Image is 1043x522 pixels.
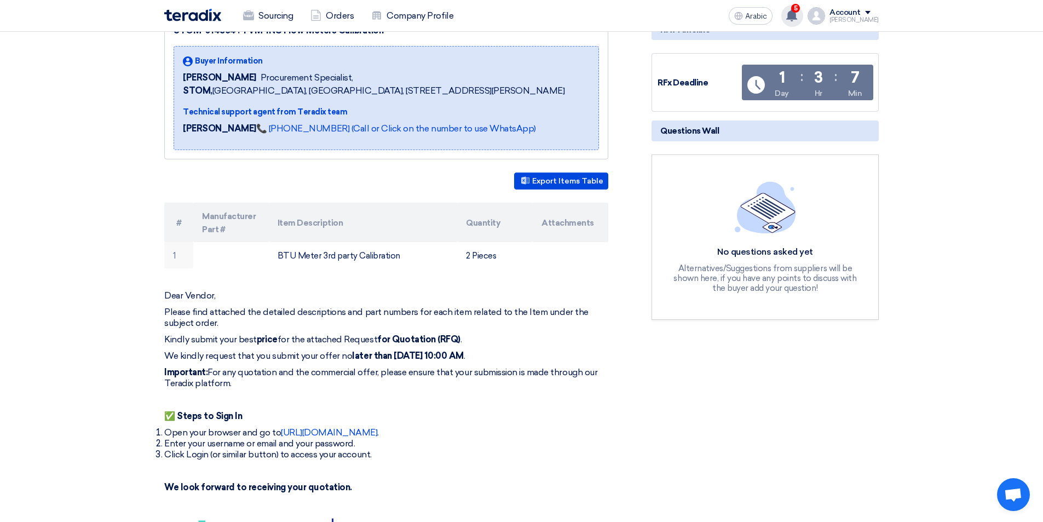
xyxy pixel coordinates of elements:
font: . [464,351,465,361]
font: 7 [851,68,860,87]
font: . [377,427,379,438]
font: Min [848,89,862,98]
img: Teradix logo [164,9,221,21]
font: price [257,334,278,345]
font: Hr [815,89,822,98]
font: # [176,218,182,228]
font: Arabic [745,12,767,21]
font: later than [DATE] 10:00 AM [352,351,464,361]
font: [PERSON_NAME] [829,16,879,24]
font: Enter your username or email and your password. [164,438,355,449]
font: Please find attached the detailed descriptions and part numbers for each item related to the Item... [164,307,589,328]
font: Technical support agent from Teradix team [183,107,347,117]
font: . [460,334,462,345]
font: Open your browser and go to [164,427,281,438]
font: No questions asked yet [717,246,812,257]
font: Questions Wall [660,126,719,136]
font: ✅ Steps to Sign In [164,411,242,421]
a: Orders [302,4,362,28]
font: [PERSON_NAME] [183,123,256,134]
font: Company Profile [387,10,453,21]
font: Dear Vendor, [164,290,215,301]
font: Day [775,89,789,98]
font: Click Login (or similar button) to access your account. [164,449,372,460]
button: Export Items Table [514,173,608,190]
font: Alternatives/Suggestions from suppliers will be shown here, if you have any points to discuss wit... [673,263,856,293]
font: : [800,68,803,84]
font: 1 [173,250,176,260]
font: Sourcing [258,10,293,21]
font: [GEOGRAPHIC_DATA], [GEOGRAPHIC_DATA], [STREET_ADDRESS][PERSON_NAME] [212,85,565,96]
font: We kindly request that you submit your offer no [164,351,352,361]
font: 2 Pieces [466,250,496,260]
font: RFx Deadline [658,78,708,88]
a: Sourcing [234,4,302,28]
font: Kindly submit your best [164,334,257,345]
font: : [834,68,837,84]
font: Item Description [278,218,343,228]
font: Orders [326,10,354,21]
font: Important: [164,367,208,377]
font: for Quotation (RFQ) [377,334,460,345]
img: profile_test.png [808,7,825,25]
a: 📞 [PHONE_NUMBER] (Call or Click on the number to use WhatsApp) [256,123,536,134]
font: Procurement Specialist, [261,72,353,83]
font: BTU Meter 3rd party Calibration [278,250,400,260]
font: Quantity [466,218,500,228]
font: 1 [779,68,785,87]
font: Attachments [541,218,594,228]
a: [URL][DOMAIN_NAME] [281,427,377,438]
font: STOM, [183,85,212,96]
font: for the attached Request [278,334,377,345]
font: Export Items Table [532,177,603,186]
font: 3 [814,68,823,87]
font: For any quotation and the commercial offer, please ensure that your submission is made through ou... [164,367,597,388]
font: 5 [794,4,798,12]
button: Arabic [729,7,773,25]
div: Open chat [997,478,1030,511]
font: Account [829,8,861,17]
font: Manufacturer Part # [202,211,256,234]
font: [PERSON_NAME] [183,72,256,83]
img: empty_state_list.svg [735,181,796,233]
font: We look forward to receiving your quotation. [164,482,352,492]
font: Buyer Information [195,56,263,66]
